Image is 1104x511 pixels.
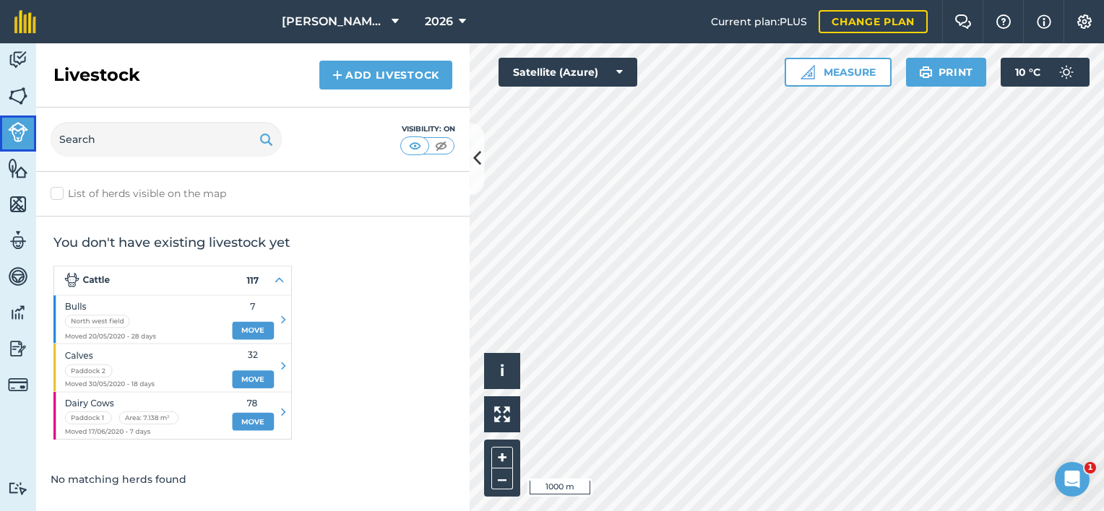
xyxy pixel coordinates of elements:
span: [PERSON_NAME] (Brownings) Limited [282,13,386,30]
img: svg+xml;base64,PD94bWwgdmVyc2lvbj0iMS4wIiBlbmNvZGluZz0idXRmLTgiPz4KPCEtLSBHZW5lcmF0b3I6IEFkb2JlIE... [1052,58,1081,87]
label: List of herds visible on the map [51,186,455,201]
img: A question mark icon [995,14,1012,29]
img: svg+xml;base64,PD94bWwgdmVyc2lvbj0iMS4wIiBlbmNvZGluZz0idXRmLTgiPz4KPCEtLSBHZW5lcmF0b3I6IEFkb2JlIE... [8,266,28,287]
img: svg+xml;base64,PD94bWwgdmVyc2lvbj0iMS4wIiBlbmNvZGluZz0idXRmLTgiPz4KPCEtLSBHZW5lcmF0b3I6IEFkb2JlIE... [8,49,28,71]
img: svg+xml;base64,PD94bWwgdmVyc2lvbj0iMS4wIiBlbmNvZGluZz0idXRmLTgiPz4KPCEtLSBHZW5lcmF0b3I6IEFkb2JlIE... [8,375,28,395]
img: svg+xml;base64,PD94bWwgdmVyc2lvbj0iMS4wIiBlbmNvZGluZz0idXRmLTgiPz4KPCEtLSBHZW5lcmF0b3I6IEFkb2JlIE... [8,338,28,359]
h2: You don't have existing livestock yet [53,234,452,251]
span: 1 [1084,462,1096,473]
button: i [484,353,520,389]
a: Change plan [819,10,928,33]
span: i [500,362,504,380]
img: Four arrows, one pointing top left, one top right, one bottom right and the last bottom left [494,406,510,422]
img: svg+xml;base64,PD94bWwgdmVyc2lvbj0iMS4wIiBlbmNvZGluZz0idXRmLTgiPz4KPCEtLSBHZW5lcmF0b3I6IEFkb2JlIE... [8,481,28,495]
img: svg+xml;base64,PD94bWwgdmVyc2lvbj0iMS4wIiBlbmNvZGluZz0idXRmLTgiPz4KPCEtLSBHZW5lcmF0b3I6IEFkb2JlIE... [8,302,28,323]
img: svg+xml;base64,PHN2ZyB4bWxucz0iaHR0cDovL3d3dy53My5vcmcvMjAwMC9zdmciIHdpZHRoPSI1NiIgaGVpZ2h0PSI2MC... [8,157,28,179]
iframe: Intercom live chat [1055,462,1090,497]
img: svg+xml;base64,PHN2ZyB4bWxucz0iaHR0cDovL3d3dy53My5vcmcvMjAwMC9zdmciIHdpZHRoPSIxNCIgaGVpZ2h0PSIyNC... [332,66,342,84]
img: Ruler icon [801,65,815,79]
img: Two speech bubbles overlapping with the left bubble in the forefront [954,14,972,29]
div: Visibility: On [400,123,455,135]
span: 2026 [425,13,453,30]
h2: Livestock [53,64,140,87]
input: Search [51,122,282,157]
img: svg+xml;base64,PHN2ZyB4bWxucz0iaHR0cDovL3d3dy53My5vcmcvMjAwMC9zdmciIHdpZHRoPSI1MCIgaGVpZ2h0PSI0MC... [406,139,424,153]
button: 10 °C [1001,58,1090,87]
span: 10 ° C [1015,58,1040,87]
span: Current plan : PLUS [711,14,807,30]
button: Satellite (Azure) [499,58,637,87]
div: No matching herds found [36,457,470,502]
img: svg+xml;base64,PHN2ZyB4bWxucz0iaHR0cDovL3d3dy53My5vcmcvMjAwMC9zdmciIHdpZHRoPSI1NiIgaGVpZ2h0PSI2MC... [8,85,28,107]
img: svg+xml;base64,PD94bWwgdmVyc2lvbj0iMS4wIiBlbmNvZGluZz0idXRmLTgiPz4KPCEtLSBHZW5lcmF0b3I6IEFkb2JlIE... [8,230,28,251]
img: fieldmargin Logo [14,10,36,33]
img: A cog icon [1076,14,1093,29]
button: Measure [785,58,892,87]
img: svg+xml;base64,PHN2ZyB4bWxucz0iaHR0cDovL3d3dy53My5vcmcvMjAwMC9zdmciIHdpZHRoPSIxOSIgaGVpZ2h0PSIyNC... [919,64,933,81]
button: Print [906,58,987,87]
img: svg+xml;base64,PHN2ZyB4bWxucz0iaHR0cDovL3d3dy53My5vcmcvMjAwMC9zdmciIHdpZHRoPSIxOSIgaGVpZ2h0PSIyNC... [259,131,273,148]
img: svg+xml;base64,PHN2ZyB4bWxucz0iaHR0cDovL3d3dy53My5vcmcvMjAwMC9zdmciIHdpZHRoPSIxNyIgaGVpZ2h0PSIxNy... [1037,13,1051,30]
img: svg+xml;base64,PHN2ZyB4bWxucz0iaHR0cDovL3d3dy53My5vcmcvMjAwMC9zdmciIHdpZHRoPSI1MCIgaGVpZ2h0PSI0MC... [432,139,450,153]
button: – [491,468,513,489]
img: svg+xml;base64,PHN2ZyB4bWxucz0iaHR0cDovL3d3dy53My5vcmcvMjAwMC9zdmciIHdpZHRoPSI1NiIgaGVpZ2h0PSI2MC... [8,193,28,215]
button: + [491,447,513,468]
a: Add Livestock [319,61,452,89]
img: svg+xml;base64,PD94bWwgdmVyc2lvbj0iMS4wIiBlbmNvZGluZz0idXRmLTgiPz4KPCEtLSBHZW5lcmF0b3I6IEFkb2JlIE... [8,122,28,142]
